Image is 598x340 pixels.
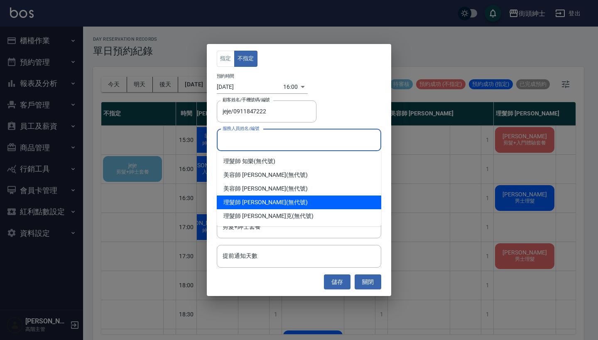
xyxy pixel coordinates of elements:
[217,73,234,79] label: 預約時間
[223,171,286,179] span: 美容師 [PERSON_NAME]
[217,51,235,67] button: 指定
[223,125,259,132] label: 服務人員姓名/編號
[223,97,270,103] label: 顧客姓名/手機號碼/編號
[223,212,292,220] span: 理髮師 [PERSON_NAME]克
[217,182,381,196] div: (無代號)
[223,157,254,166] span: 理髮師 知樂
[217,168,381,182] div: (無代號)
[223,184,286,193] span: 美容師 [PERSON_NAME]
[355,274,381,290] button: 關閉
[283,80,298,94] div: 16:00
[217,154,381,168] div: (無代號)
[217,80,283,94] input: Choose date, selected date is 2025-09-22
[223,198,286,207] span: 理髮師 [PERSON_NAME]
[324,274,350,290] button: 儲存
[234,51,257,67] button: 不指定
[217,209,381,223] div: (無代號)
[217,196,381,209] div: (無代號)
